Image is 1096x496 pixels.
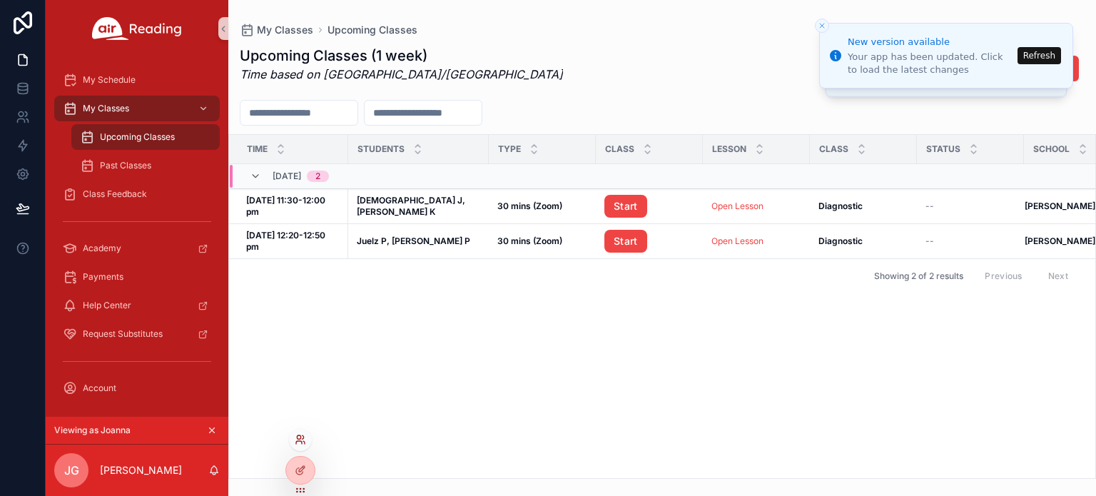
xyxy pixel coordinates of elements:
[71,153,220,178] a: Past Classes
[246,195,340,218] a: [DATE] 11:30-12:00 pm
[100,463,182,477] p: [PERSON_NAME]
[818,201,863,211] strong: Diagnostic
[604,195,647,218] a: Start
[497,236,562,246] strong: 30 mins (Zoom)
[711,201,801,212] a: Open Lesson
[604,230,694,253] a: Start
[874,270,963,282] span: Showing 2 of 2 results
[604,195,694,218] a: Start
[818,236,908,247] a: Diagnostic
[92,17,182,40] img: App logo
[711,236,763,246] a: Open Lesson
[357,143,405,155] span: Students
[605,143,634,155] span: Class
[54,375,220,401] a: Account
[1025,236,1095,246] strong: [PERSON_NAME]
[925,201,934,212] span: --
[497,201,587,212] a: 30 mins (Zoom)
[54,236,220,261] a: Academy
[240,46,563,66] h1: Upcoming Classes (1 week)
[54,264,220,290] a: Payments
[818,201,908,212] a: Diagnostic
[328,23,417,37] a: Upcoming Classes
[315,171,320,182] div: 2
[54,96,220,121] a: My Classes
[819,143,848,155] span: Class
[46,57,228,417] div: scrollable content
[247,143,268,155] span: Time
[246,195,328,217] strong: [DATE] 11:30-12:00 pm
[54,181,220,207] a: Class Feedback
[54,321,220,347] a: Request Substitutes
[711,201,763,211] a: Open Lesson
[83,383,116,394] span: Account
[240,67,563,81] em: Time based on [GEOGRAPHIC_DATA]/[GEOGRAPHIC_DATA]
[818,236,863,246] strong: Diagnostic
[357,195,467,217] strong: [DEMOGRAPHIC_DATA] J, [PERSON_NAME] K
[1033,143,1070,155] span: School
[357,236,470,246] strong: Juelz P, [PERSON_NAME] P
[711,236,801,247] a: Open Lesson
[848,51,1013,76] div: Your app has been updated. Click to load the latest changes
[848,35,1013,49] div: New version available
[497,201,562,211] strong: 30 mins (Zoom)
[1025,201,1095,211] strong: [PERSON_NAME]
[71,124,220,150] a: Upcoming Classes
[54,293,220,318] a: Help Center
[246,230,328,252] strong: [DATE] 12:20-12:50 pm
[83,328,163,340] span: Request Substitutes
[357,195,480,218] a: [DEMOGRAPHIC_DATA] J, [PERSON_NAME] K
[357,236,480,247] a: Juelz P, [PERSON_NAME] P
[64,462,79,479] span: JG
[246,230,340,253] a: [DATE] 12:20-12:50 pm
[83,74,136,86] span: My Schedule
[712,143,746,155] span: Lesson
[54,67,220,93] a: My Schedule
[240,23,313,37] a: My Classes
[83,103,129,114] span: My Classes
[815,19,829,33] button: Close toast
[273,171,301,182] span: [DATE]
[1018,47,1061,64] button: Refresh
[83,188,147,200] span: Class Feedback
[497,236,587,247] a: 30 mins (Zoom)
[83,300,131,311] span: Help Center
[925,201,1015,212] a: --
[83,271,123,283] span: Payments
[925,236,1015,247] a: --
[257,23,313,37] span: My Classes
[498,143,521,155] span: Type
[926,143,960,155] span: Status
[100,160,151,171] span: Past Classes
[83,243,121,254] span: Academy
[54,425,131,436] span: Viewing as Joanna
[925,236,934,247] span: --
[604,230,647,253] a: Start
[100,131,175,143] span: Upcoming Classes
